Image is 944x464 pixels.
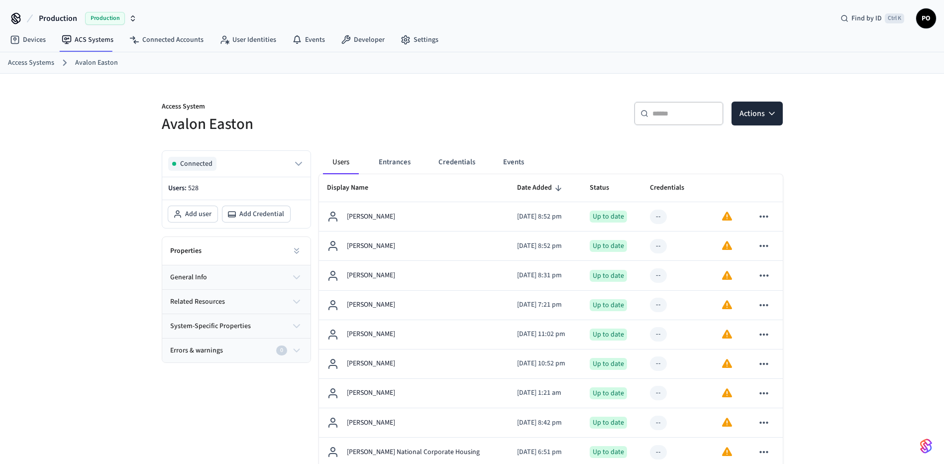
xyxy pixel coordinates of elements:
button: Add Credential [222,206,290,222]
p: [PERSON_NAME] [347,270,395,281]
div: 0 [276,346,287,355]
p: [DATE] 11:02 pm [517,329,574,340]
a: Connected Accounts [121,31,211,49]
button: Users [323,150,359,174]
p: [DATE] 10:52 pm [517,358,574,369]
p: [PERSON_NAME] [347,329,395,340]
p: [DATE] 8:31 pm [517,270,574,281]
button: system-specific properties [162,314,311,338]
div: -- [656,212,661,222]
button: Actions [732,102,783,125]
div: Up to date [590,387,627,399]
h5: Avalon Easton [162,114,466,134]
a: ACS Systems [54,31,121,49]
span: Credentials [650,180,697,196]
p: [DATE] 1:21 am [517,388,574,398]
a: Settings [393,31,446,49]
span: Errors & warnings [170,346,223,356]
div: Up to date [590,240,627,252]
p: [PERSON_NAME] [347,358,395,369]
span: Display Name [327,180,381,196]
div: Up to date [590,417,627,429]
p: [DATE] 8:42 pm [517,418,574,428]
button: Errors & warnings0 [162,339,311,362]
span: Status [590,180,622,196]
p: [PERSON_NAME] [347,212,395,222]
a: Access Systems [8,58,54,68]
a: User Identities [211,31,284,49]
div: Find by IDCtrl K [833,9,912,27]
span: 528 [188,183,199,193]
div: Up to date [590,329,627,341]
span: general info [170,272,207,283]
p: Users: [168,183,305,194]
p: [DATE] 8:52 pm [517,212,574,222]
div: -- [656,388,661,398]
div: Up to date [590,299,627,311]
div: Up to date [590,211,627,223]
div: -- [656,418,661,428]
p: [DATE] 6:51 pm [517,447,574,458]
a: Devices [2,31,54,49]
div: -- [656,241,661,251]
a: Avalon Easton [75,58,118,68]
a: Events [284,31,333,49]
span: related resources [170,297,225,307]
p: [PERSON_NAME] National Corporate Housing [347,447,480,458]
button: Events [495,150,532,174]
div: -- [656,358,661,369]
div: -- [656,447,661,458]
span: Add Credential [239,209,284,219]
div: -- [656,300,661,310]
span: Ctrl K [885,13,904,23]
span: Connected [180,159,212,169]
p: [PERSON_NAME] [347,241,395,251]
span: Production [39,12,77,24]
span: PO [917,9,935,27]
p: [PERSON_NAME] [347,418,395,428]
button: general info [162,265,311,289]
button: Entrances [371,150,419,174]
p: [DATE] 8:52 pm [517,241,574,251]
img: SeamLogoGradient.69752ec5.svg [920,438,932,454]
button: Credentials [430,150,483,174]
button: Connected [168,157,305,171]
div: -- [656,270,661,281]
span: system-specific properties [170,321,251,332]
div: Up to date [590,270,627,282]
p: [DATE] 7:21 pm [517,300,574,310]
div: -- [656,329,661,340]
p: [PERSON_NAME] [347,388,395,398]
span: Find by ID [851,13,882,23]
button: Add user [168,206,217,222]
button: related resources [162,290,311,314]
button: PO [916,8,936,28]
span: Date Added [517,180,565,196]
a: Developer [333,31,393,49]
div: Up to date [590,358,627,370]
div: Up to date [590,446,627,458]
h2: Properties [170,246,202,256]
span: Add user [185,209,211,219]
p: Access System [162,102,466,114]
span: Production [85,12,125,25]
p: [PERSON_NAME] [347,300,395,310]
